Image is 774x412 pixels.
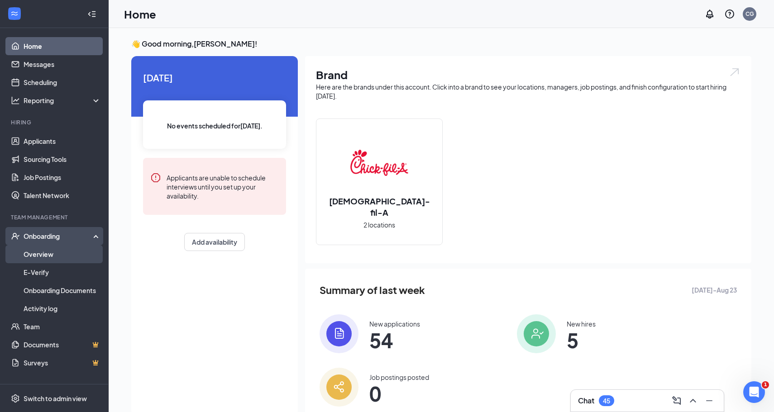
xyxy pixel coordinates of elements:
a: Messages [24,55,101,73]
a: Job Postings [24,168,101,186]
h1: Home [124,6,156,22]
img: icon [320,314,358,353]
a: Onboarding Documents [24,281,101,299]
div: CG [745,10,754,18]
div: Switch to admin view [24,394,87,403]
h3: 👋 Good morning, [PERSON_NAME] ! [131,39,751,49]
h1: Brand [316,67,741,82]
div: Here are the brands under this account. Click into a brand to see your locations, managers, job p... [316,82,741,100]
span: 0 [369,385,429,402]
span: 5 [567,332,596,348]
iframe: Intercom live chat [743,381,765,403]
button: ChevronUp [686,393,700,408]
svg: ChevronUp [688,395,698,406]
div: Team Management [11,213,99,221]
a: Overview [24,245,101,263]
svg: WorkstreamLogo [10,9,19,18]
span: 1 [762,381,769,388]
div: Onboarding [24,232,93,241]
img: icon [320,368,358,407]
span: No events scheduled for [DATE] . [167,121,263,131]
svg: Settings [11,394,20,403]
h2: [DEMOGRAPHIC_DATA]-fil-A [316,195,442,218]
svg: Minimize [704,395,715,406]
div: New hires [567,319,596,328]
div: New applications [369,319,420,328]
div: Hiring [11,118,99,126]
a: Scheduling [24,73,101,91]
div: Job postings posted [369,373,429,382]
span: 2 locations [363,220,395,230]
a: Home [24,37,101,55]
svg: Analysis [11,96,20,105]
img: Chick-fil-A [350,134,408,192]
svg: Error [150,172,161,183]
a: Sourcing Tools [24,150,101,168]
span: Summary of last week [320,282,425,298]
div: 45 [603,397,610,405]
svg: ComposeMessage [671,395,682,406]
span: 54 [369,332,420,348]
a: E-Verify [24,263,101,281]
button: Add availability [184,233,245,251]
a: SurveysCrown [24,354,101,372]
img: open.6027fd2a22e1237b5b06.svg [729,67,741,77]
div: Reporting [24,96,101,105]
span: [DATE] - Aug 23 [692,285,737,295]
div: Applicants are unable to schedule interviews until you set up your availability. [167,172,279,200]
a: Team [24,317,101,336]
a: Activity log [24,299,101,317]
a: Talent Network [24,186,101,204]
button: ComposeMessage [669,393,684,408]
svg: Collapse [87,9,96,19]
button: Minimize [702,393,717,408]
a: Applicants [24,132,101,150]
span: [DATE] [143,71,286,85]
img: icon [517,314,556,353]
svg: QuestionInfo [724,9,735,19]
svg: UserCheck [11,232,20,241]
a: DocumentsCrown [24,336,101,354]
svg: Notifications [704,9,715,19]
h3: Chat [578,396,594,406]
